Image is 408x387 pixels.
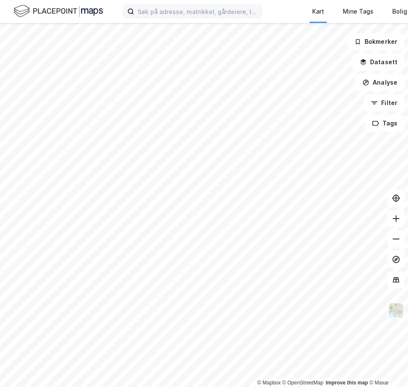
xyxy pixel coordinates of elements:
div: Kart [312,6,324,17]
div: Kontrollprogram for chat [365,346,408,387]
img: logo.f888ab2527a4732fd821a326f86c7f29.svg [14,4,103,19]
div: Bolig [392,6,407,17]
iframe: Chat Widget [365,346,408,387]
div: Mine Tags [343,6,374,17]
input: Søk på adresse, matrikkel, gårdeiere, leietakere eller personer [134,5,261,18]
